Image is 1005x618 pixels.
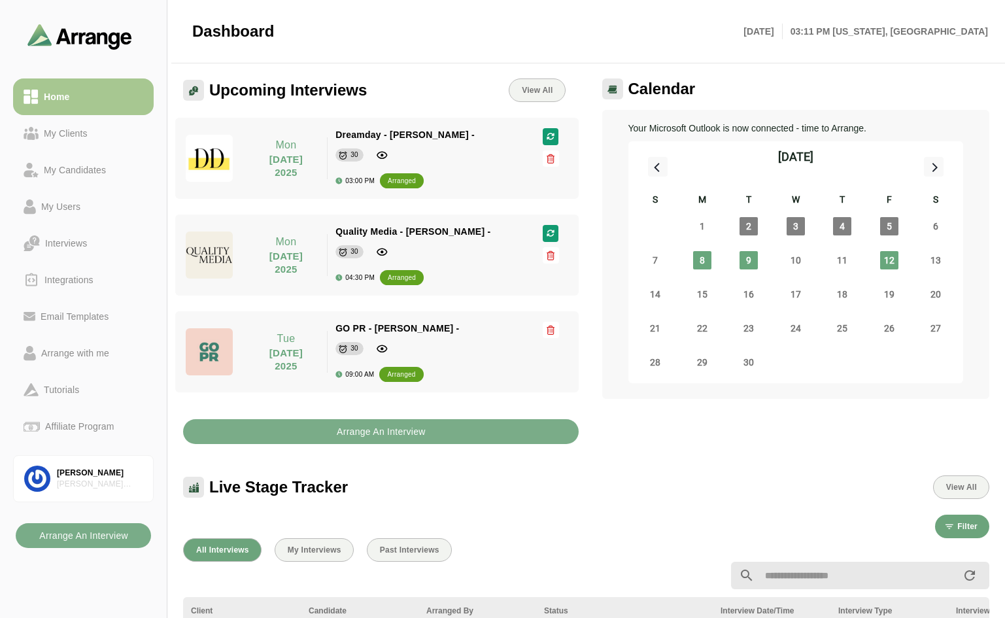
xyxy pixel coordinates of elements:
[192,22,274,41] span: Dashboard
[40,419,119,434] div: Affiliate Program
[740,285,758,303] span: Tuesday, September 16, 2025
[833,217,851,235] span: Thursday, September 4, 2025
[743,24,782,39] p: [DATE]
[13,262,154,298] a: Integrations
[39,382,84,398] div: Tutorials
[253,250,319,276] p: [DATE] 2025
[350,148,358,162] div: 30
[740,319,758,337] span: Tuesday, September 23, 2025
[183,538,262,562] button: All Interviews
[253,234,319,250] p: Mon
[927,251,945,269] span: Saturday, September 13, 2025
[632,192,679,209] div: S
[778,148,813,166] div: [DATE]
[880,251,898,269] span: Friday, September 12, 2025
[693,251,711,269] span: Monday, September 8, 2025
[646,353,664,371] span: Sunday, September 28, 2025
[880,217,898,235] span: Friday, September 5, 2025
[740,217,758,235] span: Tuesday, September 2, 2025
[335,371,374,378] div: 09:00 AM
[335,274,375,281] div: 04:30 PM
[13,455,154,502] a: [PERSON_NAME][PERSON_NAME] Associates
[787,217,805,235] span: Wednesday, September 3, 2025
[927,217,945,235] span: Saturday, September 6, 2025
[186,232,233,279] img: quality_media_logo.jpg
[253,153,319,179] p: [DATE] 2025
[388,175,416,188] div: arranged
[13,371,154,408] a: Tutorials
[183,419,579,444] button: Arrange An Interview
[740,251,758,269] span: Tuesday, September 9, 2025
[253,331,319,347] p: Tue
[783,24,988,39] p: 03:11 PM [US_STATE], [GEOGRAPHIC_DATA]
[209,80,367,100] span: Upcoming Interviews
[833,319,851,337] span: Thursday, September 25, 2025
[186,328,233,375] img: GO-PR-LOGO.jpg
[27,24,132,49] img: arrangeai-name-small-logo.4d2b8aee.svg
[628,120,964,136] p: Your Microsoft Outlook is now connected - time to Arrange.
[628,79,696,99] span: Calendar
[335,129,475,140] span: Dreamday - [PERSON_NAME] -
[39,523,128,548] b: Arrange An Interview
[36,199,86,215] div: My Users
[275,538,354,562] button: My Interviews
[13,152,154,188] a: My Candidates
[13,78,154,115] a: Home
[646,251,664,269] span: Sunday, September 7, 2025
[426,605,528,617] div: Arranged By
[927,319,945,337] span: Saturday, September 27, 2025
[927,285,945,303] span: Saturday, September 20, 2025
[13,188,154,225] a: My Users
[191,605,293,617] div: Client
[13,298,154,335] a: Email Templates
[913,192,960,209] div: S
[787,319,805,337] span: Wednesday, September 24, 2025
[39,272,99,288] div: Integrations
[945,483,977,492] span: View All
[521,86,553,95] span: View All
[13,335,154,371] a: Arrange with me
[866,192,913,209] div: F
[39,126,93,141] div: My Clients
[693,319,711,337] span: Monday, September 22, 2025
[740,353,758,371] span: Tuesday, September 30, 2025
[772,192,819,209] div: W
[787,285,805,303] span: Wednesday, September 17, 2025
[679,192,726,209] div: M
[693,353,711,371] span: Monday, September 29, 2025
[646,319,664,337] span: Sunday, September 21, 2025
[646,285,664,303] span: Sunday, September 14, 2025
[880,285,898,303] span: Friday, September 19, 2025
[833,285,851,303] span: Thursday, September 18, 2025
[819,192,866,209] div: T
[721,605,823,617] div: Interview Date/Time
[336,419,426,444] b: Arrange An Interview
[253,137,319,153] p: Mon
[388,271,416,284] div: arranged
[253,347,319,373] p: [DATE] 2025
[39,162,111,178] div: My Candidates
[36,345,114,361] div: Arrange with me
[186,135,233,182] img: dreamdayla_logo.jpg
[544,605,705,617] div: Status
[350,342,358,355] div: 30
[335,177,375,184] div: 03:00 PM
[387,368,415,381] div: arranged
[335,323,459,334] span: GO PR - [PERSON_NAME] -
[957,522,978,531] span: Filter
[209,477,348,497] span: Live Stage Tracker
[933,475,989,499] button: View All
[509,78,565,102] a: View All
[350,245,358,258] div: 30
[13,225,154,262] a: Interviews
[16,523,151,548] button: Arrange An Interview
[726,192,773,209] div: T
[962,568,978,583] i: appended action
[40,235,92,251] div: Interviews
[287,545,341,555] span: My Interviews
[35,309,114,324] div: Email Templates
[57,468,143,479] div: [PERSON_NAME]
[379,545,439,555] span: Past Interviews
[39,89,75,105] div: Home
[13,408,154,445] a: Affiliate Program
